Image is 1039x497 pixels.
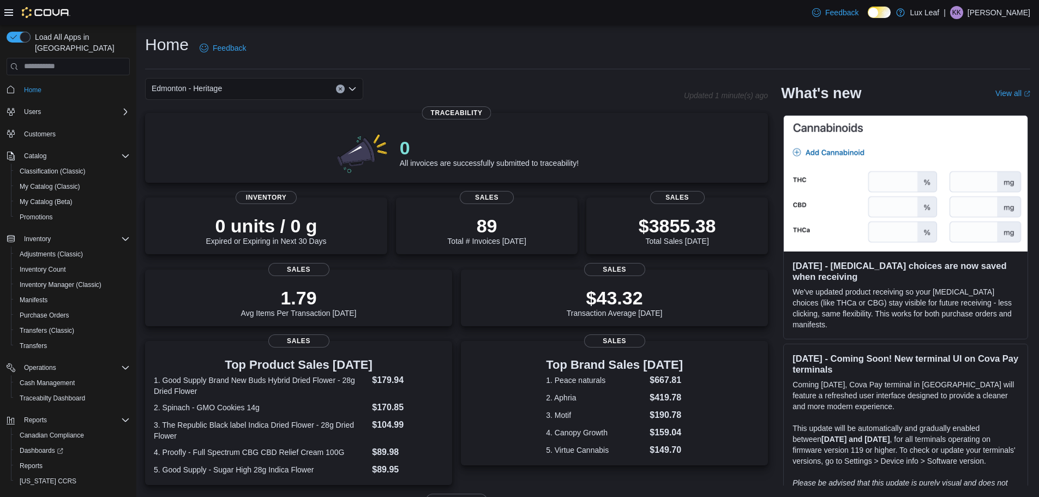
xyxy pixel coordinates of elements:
[20,250,83,259] span: Adjustments (Classic)
[206,215,327,237] p: 0 units / 0 g
[15,263,130,276] span: Inventory Count
[24,107,41,116] span: Users
[152,82,222,95] span: Edmonton - Heritage
[584,334,645,348] span: Sales
[639,215,716,237] p: $3855.38
[15,211,130,224] span: Promotions
[11,474,134,489] button: [US_STATE] CCRS
[825,7,858,18] span: Feedback
[650,409,683,422] dd: $190.78
[213,43,246,53] span: Feedback
[15,278,130,291] span: Inventory Manager (Classic)
[400,137,579,167] div: All invoices are successfully submitted to traceability!
[781,85,861,102] h2: What's new
[334,130,391,174] img: 0
[684,91,768,100] p: Updated 1 minute(s) ago
[15,294,130,307] span: Manifests
[11,308,134,323] button: Purchase Orders
[20,105,45,118] button: Users
[20,342,47,350] span: Transfers
[15,429,130,442] span: Canadian Compliance
[15,309,74,322] a: Purchase Orders
[24,86,41,94] span: Home
[15,180,85,193] a: My Catalog (Classic)
[20,379,75,387] span: Cash Management
[15,195,77,208] a: My Catalog (Beta)
[11,209,134,225] button: Promotions
[15,294,52,307] a: Manifests
[24,363,56,372] span: Operations
[348,85,357,93] button: Open list of options
[15,165,90,178] a: Classification (Classic)
[2,126,134,142] button: Customers
[372,401,443,414] dd: $170.85
[20,232,55,245] button: Inventory
[2,104,134,119] button: Users
[11,323,134,338] button: Transfers (Classic)
[15,429,88,442] a: Canadian Compliance
[11,391,134,406] button: Traceabilty Dashboard
[372,463,443,476] dd: $89.95
[336,85,345,93] button: Clear input
[11,292,134,308] button: Manifests
[20,105,130,118] span: Users
[650,191,705,204] span: Sales
[15,475,81,488] a: [US_STATE] CCRS
[20,128,60,141] a: Customers
[792,353,1019,375] h3: [DATE] - Coming Soon! New terminal UI on Cova Pay terminals
[195,37,250,59] a: Feedback
[15,376,130,390] span: Cash Management
[546,358,683,372] h3: Top Brand Sales [DATE]
[20,149,51,163] button: Catalog
[20,414,51,427] button: Reports
[11,428,134,443] button: Canadian Compliance
[20,83,46,97] a: Home
[154,375,368,397] dt: 1. Good Supply Brand New Buds Hybrid Dried Flower - 28g Dried Flower
[145,34,189,56] h1: Home
[15,339,51,352] a: Transfers
[792,260,1019,282] h3: [DATE] - [MEDICAL_DATA] choices are now saved when receiving
[20,394,85,403] span: Traceabilty Dashboard
[567,287,663,309] p: $43.32
[20,213,53,221] span: Promotions
[20,280,101,289] span: Inventory Manager (Classic)
[639,215,716,245] div: Total Sales [DATE]
[15,459,130,472] span: Reports
[154,358,443,372] h3: Top Product Sales [DATE]
[24,416,47,424] span: Reports
[24,235,51,243] span: Inventory
[15,475,130,488] span: Washington CCRS
[15,392,130,405] span: Traceabilty Dashboard
[422,106,491,119] span: Traceability
[15,309,130,322] span: Purchase Orders
[268,334,329,348] span: Sales
[20,197,73,206] span: My Catalog (Beta)
[15,263,70,276] a: Inventory Count
[910,6,940,19] p: Lux Leaf
[2,148,134,164] button: Catalog
[792,379,1019,412] p: Coming [DATE], Cova Pay terminal in [GEOGRAPHIC_DATA] will feature a refreshed user interface des...
[20,361,61,374] button: Operations
[20,462,43,470] span: Reports
[20,182,80,191] span: My Catalog (Classic)
[206,215,327,245] div: Expired or Expiring in Next 30 Days
[154,420,368,441] dt: 3. The Republic Black label Indica Dried Flower - 28g Dried Flower
[584,263,645,276] span: Sales
[944,6,946,19] p: |
[15,165,130,178] span: Classification (Classic)
[546,392,645,403] dt: 2. Aphria
[2,82,134,98] button: Home
[20,265,66,274] span: Inventory Count
[868,7,891,18] input: Dark Mode
[241,287,357,309] p: 1.79
[15,248,130,261] span: Adjustments (Classic)
[15,278,106,291] a: Inventory Manager (Classic)
[11,338,134,354] button: Transfers
[546,427,645,438] dt: 4. Canopy Growth
[15,444,68,457] a: Dashboards
[20,296,47,304] span: Manifests
[20,446,63,455] span: Dashboards
[2,412,134,428] button: Reports
[650,444,683,457] dd: $149.70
